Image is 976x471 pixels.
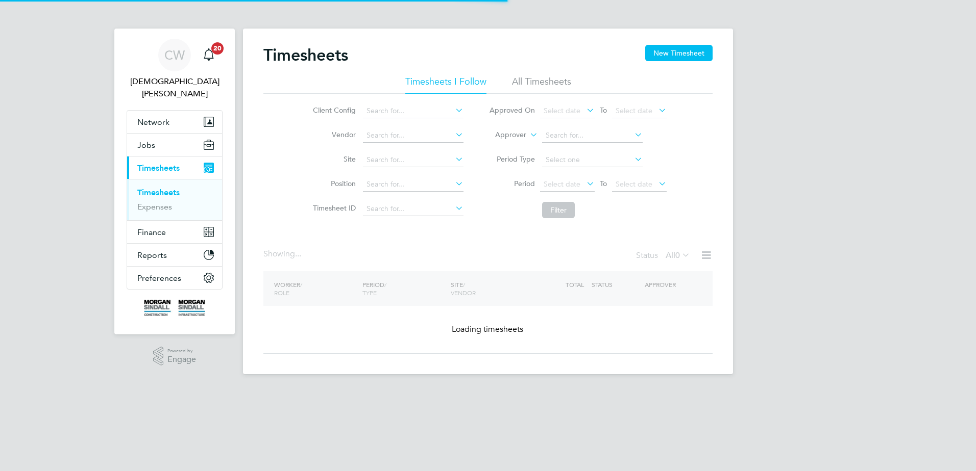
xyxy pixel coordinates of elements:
[616,106,652,115] span: Select date
[542,153,643,167] input: Select one
[263,45,348,65] h2: Timesheets
[127,267,222,289] button: Preferences
[127,75,223,100] span: Christian Wall
[480,130,526,140] label: Approver
[137,250,167,260] span: Reports
[666,250,690,260] label: All
[310,154,356,164] label: Site
[295,249,301,259] span: ...
[363,177,463,192] input: Search for...
[127,111,222,133] button: Network
[636,249,692,263] div: Status
[489,154,535,164] label: Period Type
[310,203,356,213] label: Timesheet ID
[310,106,356,115] label: Client Config
[167,347,196,355] span: Powered by
[616,179,652,189] span: Select date
[137,163,180,173] span: Timesheets
[127,300,223,316] a: Go to home page
[363,202,463,216] input: Search for...
[127,134,222,156] button: Jobs
[137,273,181,283] span: Preferences
[137,188,180,197] a: Timesheets
[127,179,222,220] div: Timesheets
[167,355,196,364] span: Engage
[144,300,205,316] img: morgansindall-logo-retina.png
[199,39,219,71] a: 20
[544,106,580,115] span: Select date
[137,227,166,237] span: Finance
[544,179,580,189] span: Select date
[542,128,643,143] input: Search for...
[405,75,486,94] li: Timesheets I Follow
[127,221,222,243] button: Finance
[597,177,610,190] span: To
[363,128,463,143] input: Search for...
[363,153,463,167] input: Search for...
[597,103,610,117] span: To
[164,48,185,62] span: CW
[211,42,224,55] span: 20
[127,39,223,100] a: CW[DEMOGRAPHIC_DATA][PERSON_NAME]
[310,130,356,139] label: Vendor
[263,249,303,259] div: Showing
[645,45,713,61] button: New Timesheet
[512,75,571,94] li: All Timesheets
[127,156,222,179] button: Timesheets
[153,347,197,366] a: Powered byEngage
[137,117,169,127] span: Network
[127,244,222,266] button: Reports
[489,106,535,115] label: Approved On
[137,202,172,212] a: Expenses
[137,140,155,150] span: Jobs
[542,202,575,218] button: Filter
[675,250,680,260] span: 0
[114,29,235,334] nav: Main navigation
[310,179,356,188] label: Position
[363,104,463,118] input: Search for...
[489,179,535,188] label: Period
